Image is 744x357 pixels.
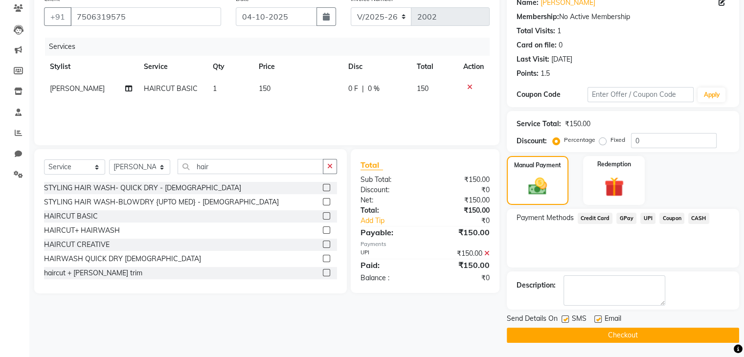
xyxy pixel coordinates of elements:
[361,240,490,248] div: Payments
[597,160,631,169] label: Redemption
[70,7,221,26] input: Search by Name/Mobile/Email/Code
[605,313,621,326] span: Email
[507,313,558,326] span: Send Details On
[587,87,694,102] input: Enter Offer / Coupon Code
[353,195,425,205] div: Net:
[138,56,207,78] th: Service
[659,213,684,224] span: Coupon
[45,38,497,56] div: Services
[517,213,574,223] span: Payment Methods
[517,119,561,129] div: Service Total:
[411,56,457,78] th: Total
[457,56,490,78] th: Action
[517,26,555,36] div: Total Visits:
[517,12,559,22] div: Membership:
[507,328,739,343] button: Checkout
[50,84,105,93] span: [PERSON_NAME]
[44,56,138,78] th: Stylist
[417,84,428,93] span: 150
[353,205,425,216] div: Total:
[572,313,586,326] span: SMS
[557,26,561,36] div: 1
[425,185,497,195] div: ₹0
[522,176,553,197] img: _cash.svg
[253,56,342,78] th: Price
[348,84,358,94] span: 0 F
[517,89,587,100] div: Coupon Code
[44,183,241,193] div: STYLING HAIR WASH- QUICK DRY - [DEMOGRAPHIC_DATA]
[517,280,556,290] div: Description:
[213,84,217,93] span: 1
[425,273,497,283] div: ₹0
[353,175,425,185] div: Sub Total:
[437,216,496,226] div: ₹0
[44,268,142,278] div: haircut + [PERSON_NAME] trim
[44,225,120,236] div: HAIRCUT+ HAIRWASH
[44,197,279,207] div: STYLING HAIR WASH-BLOWDRY {UPTO MED} - [DEMOGRAPHIC_DATA]
[425,226,497,238] div: ₹150.00
[425,195,497,205] div: ₹150.00
[353,273,425,283] div: Balance :
[688,213,709,224] span: CASH
[353,226,425,238] div: Payable:
[559,40,563,50] div: 0
[425,205,497,216] div: ₹150.00
[514,161,561,170] label: Manual Payment
[551,54,572,65] div: [DATE]
[353,248,425,259] div: UPI
[342,56,411,78] th: Disc
[541,68,550,79] div: 1.5
[517,40,557,50] div: Card on file:
[517,54,549,65] div: Last Visit:
[616,213,636,224] span: GPay
[517,136,547,146] div: Discount:
[368,84,380,94] span: 0 %
[353,259,425,271] div: Paid:
[578,213,613,224] span: Credit Card
[698,88,725,102] button: Apply
[44,7,71,26] button: +91
[259,84,271,93] span: 150
[361,160,383,170] span: Total
[44,211,98,222] div: HAIRCUT BASIC
[425,175,497,185] div: ₹150.00
[362,84,364,94] span: |
[425,259,497,271] div: ₹150.00
[565,119,590,129] div: ₹150.00
[517,68,539,79] div: Points:
[44,240,110,250] div: HAIRCUT CREATIVE
[178,159,323,174] input: Search or Scan
[640,213,655,224] span: UPI
[598,175,630,199] img: _gift.svg
[517,12,729,22] div: No Active Membership
[207,56,253,78] th: Qty
[610,135,625,144] label: Fixed
[144,84,198,93] span: HAIRCUT BASIC
[353,216,437,226] a: Add Tip
[564,135,595,144] label: Percentage
[425,248,497,259] div: ₹150.00
[353,185,425,195] div: Discount:
[44,254,201,264] div: HAIRWASH QUICK DRY [DEMOGRAPHIC_DATA]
